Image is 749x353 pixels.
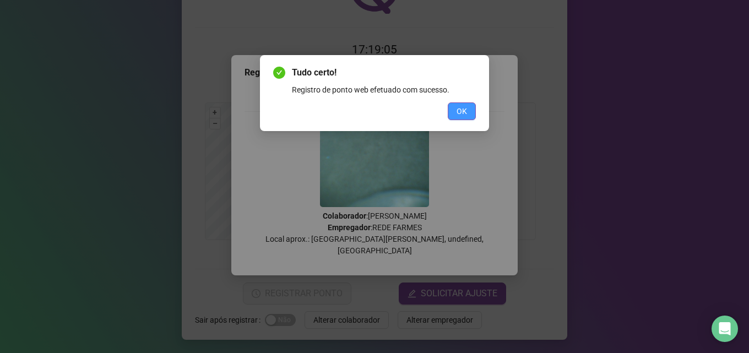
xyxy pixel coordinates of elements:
[457,105,467,117] span: OK
[448,102,476,120] button: OK
[712,316,738,342] div: Open Intercom Messenger
[292,84,476,96] div: Registro de ponto web efetuado com sucesso.
[292,66,476,79] span: Tudo certo!
[273,67,285,79] span: check-circle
